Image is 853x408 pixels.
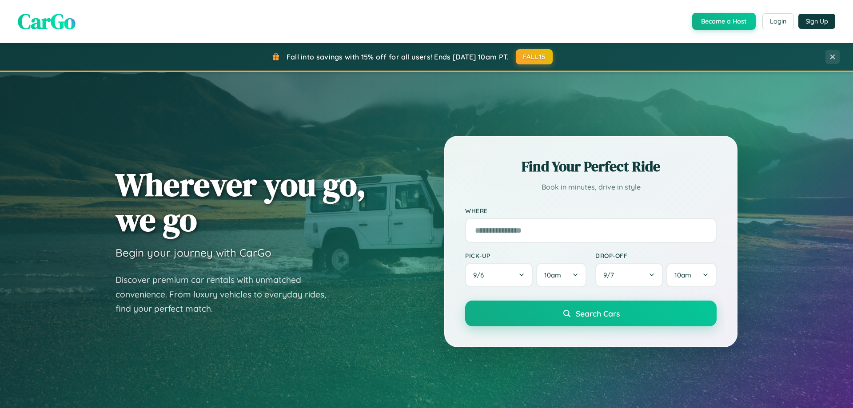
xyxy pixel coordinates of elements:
[692,13,756,30] button: Become a Host
[536,263,586,287] button: 10am
[603,271,618,279] span: 9 / 7
[576,309,620,318] span: Search Cars
[674,271,691,279] span: 10am
[116,246,271,259] h3: Begin your journey with CarGo
[595,252,717,259] label: Drop-off
[473,271,488,279] span: 9 / 6
[465,252,586,259] label: Pick-up
[465,263,533,287] button: 9/6
[595,263,663,287] button: 9/7
[798,14,835,29] button: Sign Up
[116,273,338,316] p: Discover premium car rentals with unmatched convenience. From luxury vehicles to everyday rides, ...
[465,181,717,194] p: Book in minutes, drive in style
[666,263,717,287] button: 10am
[762,13,794,29] button: Login
[116,167,366,237] h1: Wherever you go, we go
[465,301,717,326] button: Search Cars
[544,271,561,279] span: 10am
[18,7,76,36] span: CarGo
[287,52,509,61] span: Fall into savings with 15% off for all users! Ends [DATE] 10am PT.
[465,157,717,176] h2: Find Your Perfect Ride
[516,49,553,64] button: FALL15
[465,207,717,214] label: Where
